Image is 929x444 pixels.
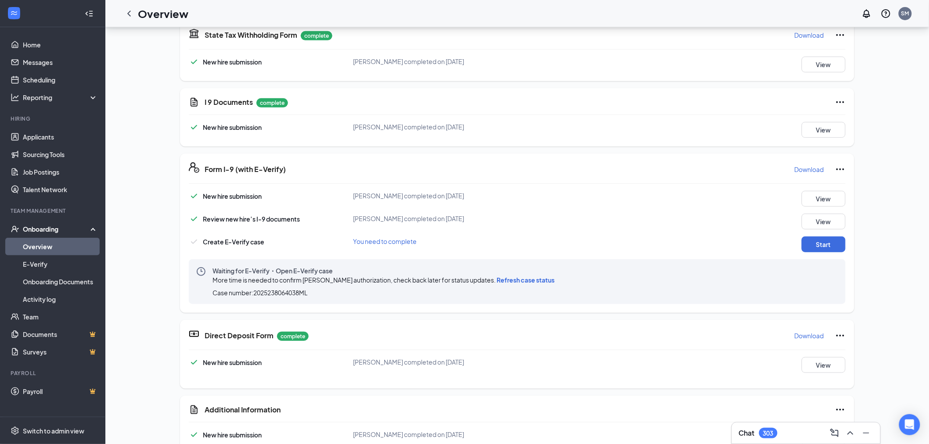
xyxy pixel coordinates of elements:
[124,8,134,19] svg: ChevronLeft
[353,430,464,438] span: [PERSON_NAME] completed on [DATE]
[23,93,98,102] div: Reporting
[23,383,98,400] a: PayrollCrown
[353,215,464,222] span: [PERSON_NAME] completed on [DATE]
[189,430,199,440] svg: Checkmark
[203,215,300,223] span: Review new hire’s I-9 documents
[189,214,199,224] svg: Checkmark
[301,31,332,40] p: complete
[829,428,840,438] svg: ComposeMessage
[843,426,857,440] button: ChevronUp
[205,97,253,107] h5: I 9 Documents
[189,162,199,173] svg: FormI9EVerifyIcon
[189,405,199,415] svg: CustomFormIcon
[23,238,98,255] a: Overview
[189,28,199,39] svg: TaxGovernmentIcon
[203,431,262,439] span: New hire submission
[794,329,825,343] button: Download
[23,36,98,54] a: Home
[11,225,19,233] svg: UserCheck
[11,93,19,102] svg: Analysis
[189,97,199,107] svg: CustomFormIcon
[205,405,281,415] h5: Additional Information
[205,30,297,40] h5: State Tax Withholding Form
[203,192,262,200] span: New hire submission
[802,191,846,207] button: View
[11,115,96,122] div: Hiring
[353,237,417,245] span: You need to complete
[835,330,846,341] svg: Ellipses
[23,308,98,326] a: Team
[277,332,309,341] p: complete
[794,28,825,42] button: Download
[11,426,19,435] svg: Settings
[23,426,84,435] div: Switch to admin view
[353,123,464,131] span: [PERSON_NAME] completed on [DATE]
[23,343,98,361] a: SurveysCrown
[189,329,199,339] svg: DirectDepositIcon
[189,57,199,67] svg: Checkmark
[196,266,206,277] svg: Clock
[23,326,98,343] a: DocumentsCrown
[203,238,264,246] span: Create E-Verify case
[138,6,188,21] h1: Overview
[11,207,96,215] div: Team Management
[189,236,199,247] svg: Checkmark
[828,426,842,440] button: ComposeMessage
[859,426,873,440] button: Minimize
[497,276,555,284] span: Refresh case status
[212,288,307,297] span: Case number: 2025238064038ML
[203,358,262,366] span: New hire submission
[205,331,274,340] h5: Direct Deposit Form
[10,9,18,18] svg: WorkstreamLogo
[23,71,98,89] a: Scheduling
[861,8,872,19] svg: Notifications
[212,266,558,275] span: Waiting for E-Verify・Open E-Verify case
[189,357,199,368] svg: Checkmark
[23,128,98,146] a: Applicants
[861,428,871,438] svg: Minimize
[763,430,774,437] div: 303
[189,122,199,132] svg: Checkmark
[899,414,920,435] div: Open Intercom Messenger
[802,357,846,373] button: View
[256,98,288,107] p: complete
[802,57,846,72] button: View
[11,369,96,377] div: Payroll
[881,8,891,19] svg: QuestionInfo
[835,97,846,107] svg: Ellipses
[845,428,856,438] svg: ChevronUp
[189,191,199,201] svg: Checkmark
[203,58,262,66] span: New hire submission
[802,122,846,138] button: View
[835,164,846,175] svg: Ellipses
[205,165,286,174] h5: Form I-9 (with E-Verify)
[802,236,846,252] button: Start
[353,192,464,200] span: [PERSON_NAME] completed on [DATE]
[794,162,825,176] button: Download
[23,181,98,198] a: Talent Network
[802,214,846,229] button: View
[23,255,98,273] a: E-Verify
[23,54,98,71] a: Messages
[835,405,846,415] svg: Ellipses
[901,10,909,17] div: SM
[795,331,824,340] p: Download
[353,358,464,366] span: [PERSON_NAME] completed on [DATE]
[835,30,846,40] svg: Ellipses
[353,57,464,65] span: [PERSON_NAME] completed on [DATE]
[795,165,824,174] p: Download
[23,146,98,163] a: Sourcing Tools
[739,428,755,438] h3: Chat
[212,276,555,284] span: More time is needed to confirm [PERSON_NAME] authorization, check back later for status updates.
[795,31,824,39] p: Download
[85,9,94,18] svg: Collapse
[23,290,98,308] a: Activity log
[23,225,90,233] div: Onboarding
[203,123,262,131] span: New hire submission
[23,273,98,290] a: Onboarding Documents
[23,163,98,181] a: Job Postings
